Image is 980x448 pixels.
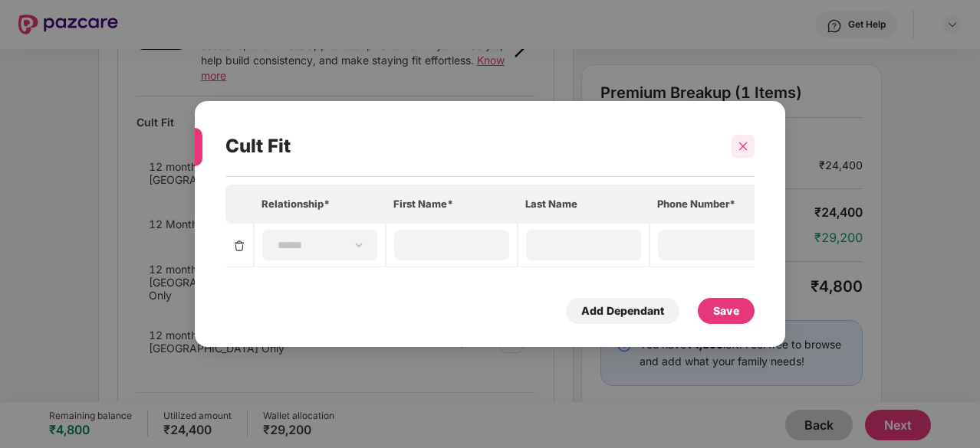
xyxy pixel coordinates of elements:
img: svg+xml;base64,PHN2ZyBpZD0iRGVsZXRlLTMyeDMyIiB4bWxucz0iaHR0cDovL3d3dy53My5vcmcvMjAwMC9zdmciIHdpZH... [233,240,245,252]
span: close [738,141,748,152]
th: Relationship* [254,185,386,223]
div: Add Dependant [581,302,664,319]
div: Cult Fit [225,116,711,176]
th: First Name* [386,185,518,223]
th: Last Name [518,185,649,223]
div: Save [713,302,739,319]
th: Phone Number* [649,185,781,223]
